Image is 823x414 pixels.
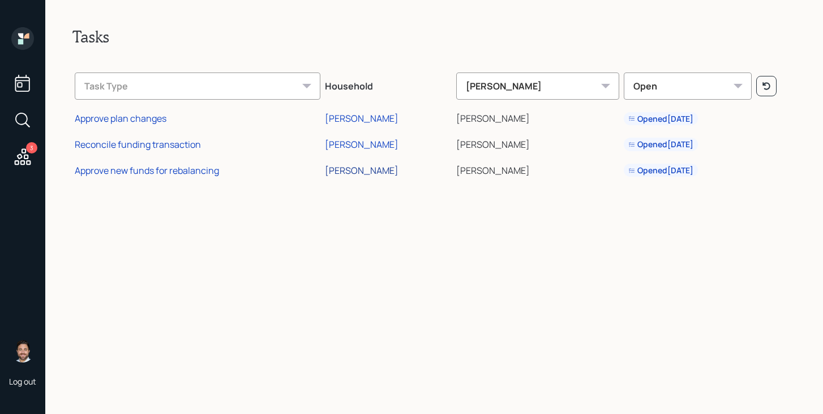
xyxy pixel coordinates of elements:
div: [PERSON_NAME] [456,72,619,100]
div: 3 [26,142,37,153]
td: [PERSON_NAME] [454,130,621,156]
td: [PERSON_NAME] [454,156,621,182]
div: [PERSON_NAME] [325,112,398,125]
th: Household [323,65,454,104]
td: [PERSON_NAME] [454,104,621,130]
div: Approve plan changes [75,112,166,125]
div: Approve new funds for rebalancing [75,164,219,177]
div: [PERSON_NAME] [325,138,398,151]
div: Task Type [75,72,320,100]
div: Reconcile funding transaction [75,138,201,151]
div: Opened [DATE] [628,113,693,125]
div: Open [624,72,752,100]
div: Opened [DATE] [628,139,693,150]
h2: Tasks [72,27,796,46]
img: michael-russo-headshot.png [11,340,34,362]
div: Log out [9,376,36,387]
div: Opened [DATE] [628,165,693,176]
div: [PERSON_NAME] [325,164,398,177]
